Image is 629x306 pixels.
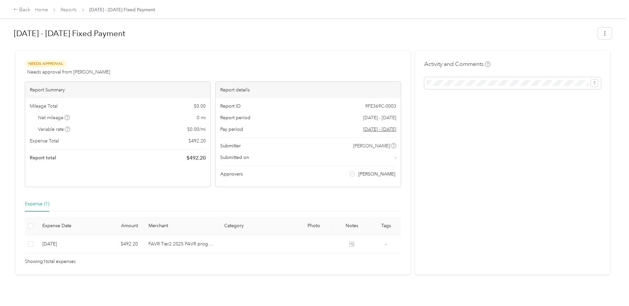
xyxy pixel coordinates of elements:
div: Expense (1) [25,200,49,208]
th: Tags [371,217,401,235]
span: Report period [220,114,250,121]
span: Needs Approval [25,60,66,68]
span: Pay period [220,126,243,133]
span: Go to pay period [363,126,396,133]
span: 9FE369C-0003 [365,103,396,110]
span: Approvers [220,171,243,178]
div: Tags [376,223,396,229]
span: Needs approval from [PERSON_NAME] [27,69,110,76]
span: Report total [30,154,56,161]
div: Report Summary [25,82,210,98]
th: Amount [94,217,143,235]
span: Submitted on [220,154,249,161]
span: $ 0.00 [194,103,206,110]
span: [DATE] - [DATE] [363,114,396,121]
span: Expense Total [30,137,59,144]
span: [PERSON_NAME] [353,142,390,149]
span: [DATE] - [DATE] Fixed Payment [89,6,155,13]
span: $ 0.00 / mi [187,126,206,133]
td: - [371,235,401,253]
span: - [385,241,387,247]
a: Reports [61,7,77,13]
td: $492.20 [94,235,143,253]
a: Home [35,7,48,13]
th: Photo [295,217,333,235]
th: Merchant [143,217,219,235]
span: $ 492.20 [187,154,206,162]
th: Expense Date [37,217,94,235]
span: Showing 1 total expenses [25,258,76,265]
span: Submitter [220,142,241,149]
span: - [395,154,396,161]
th: Notes [333,217,371,235]
h4: Activity and Comments [424,60,490,68]
span: Mileage Total [30,103,58,110]
td: 9-3-2025 [37,235,94,253]
td: FAVR Tier2 2025 FAVR program [143,235,219,253]
span: 0 mi [197,114,206,121]
span: Variable rate [38,126,70,133]
iframe: Everlance-gr Chat Button Frame [592,269,629,306]
span: $ 492.20 [189,137,206,144]
div: Back [13,6,30,14]
span: [PERSON_NAME] [358,171,395,178]
span: Net mileage [38,114,70,121]
th: Category [219,217,295,235]
span: Report ID [220,103,241,110]
h1: Aug 1 - 31, 2025 Fixed Payment [14,25,593,41]
div: Report details [216,82,401,98]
